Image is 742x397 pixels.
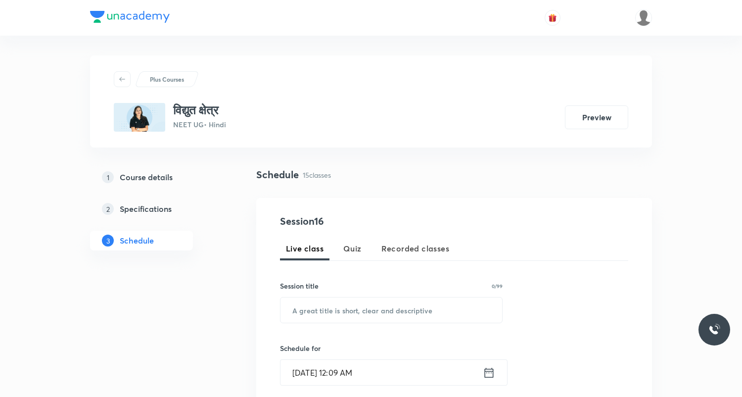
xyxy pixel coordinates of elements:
img: Company Logo [90,11,170,23]
span: Quiz [343,243,362,254]
h4: Schedule [256,167,299,182]
h5: Course details [120,171,173,183]
img: 5AFEC5F2-58A9-488E-B73E-AF7FA56527E4_plus.png [114,103,165,132]
a: 1Course details [90,167,225,187]
h3: विद्युत क्षेत्र [173,103,226,117]
a: 2Specifications [90,199,225,219]
h5: Schedule [120,235,154,247]
input: A great title is short, clear and descriptive [280,298,502,323]
h4: Session 16 [280,214,461,229]
p: 15 classes [303,170,331,180]
img: ttu [708,324,720,336]
p: NEET UG • Hindi [173,119,226,130]
p: 1 [102,171,114,183]
h6: Schedule for [280,343,503,353]
button: avatar [545,10,560,26]
span: Recorded classes [381,243,449,254]
img: Siddharth Mitra [635,9,652,26]
p: 3 [102,235,114,247]
h5: Specifications [120,203,172,215]
button: Preview [565,105,628,129]
a: Company Logo [90,11,170,25]
p: 2 [102,203,114,215]
p: 0/99 [492,284,503,289]
h6: Session title [280,281,319,291]
span: Live class [286,243,324,254]
img: avatar [548,13,557,22]
p: Plus Courses [150,75,184,84]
